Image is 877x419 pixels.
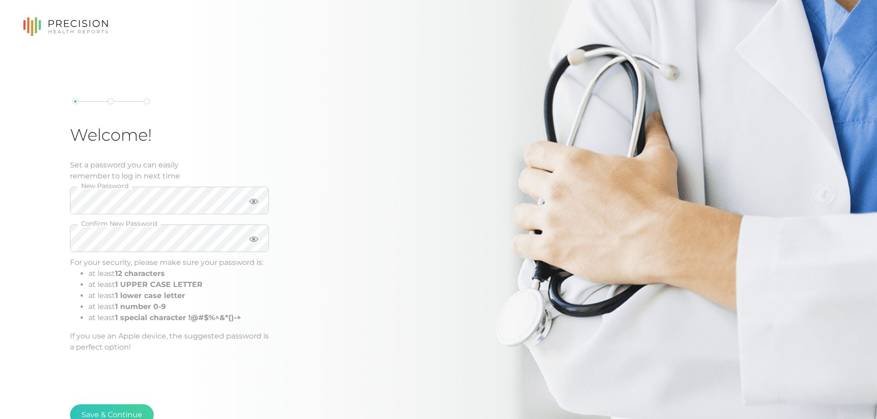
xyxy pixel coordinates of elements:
b: 12 characters [115,269,165,278]
li: at least [88,312,269,323]
div: For your security, please make sure your password is: If you use an Apple device, the suggested p... [70,257,269,353]
h1: Welcome! [70,125,269,145]
li: at least [88,290,269,301]
li: at least [88,268,269,279]
li: at least [88,301,269,312]
b: 1 number 0-9 [115,302,166,311]
li: at least [88,279,269,290]
div: Set a password you can easily remember to log in next time [70,160,269,182]
b: 1 lower case letter [115,291,185,300]
b: 1 special character !@#$%^&*()-+ [115,313,241,322]
b: 1 UPPER CASE LETTER [115,280,203,289]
